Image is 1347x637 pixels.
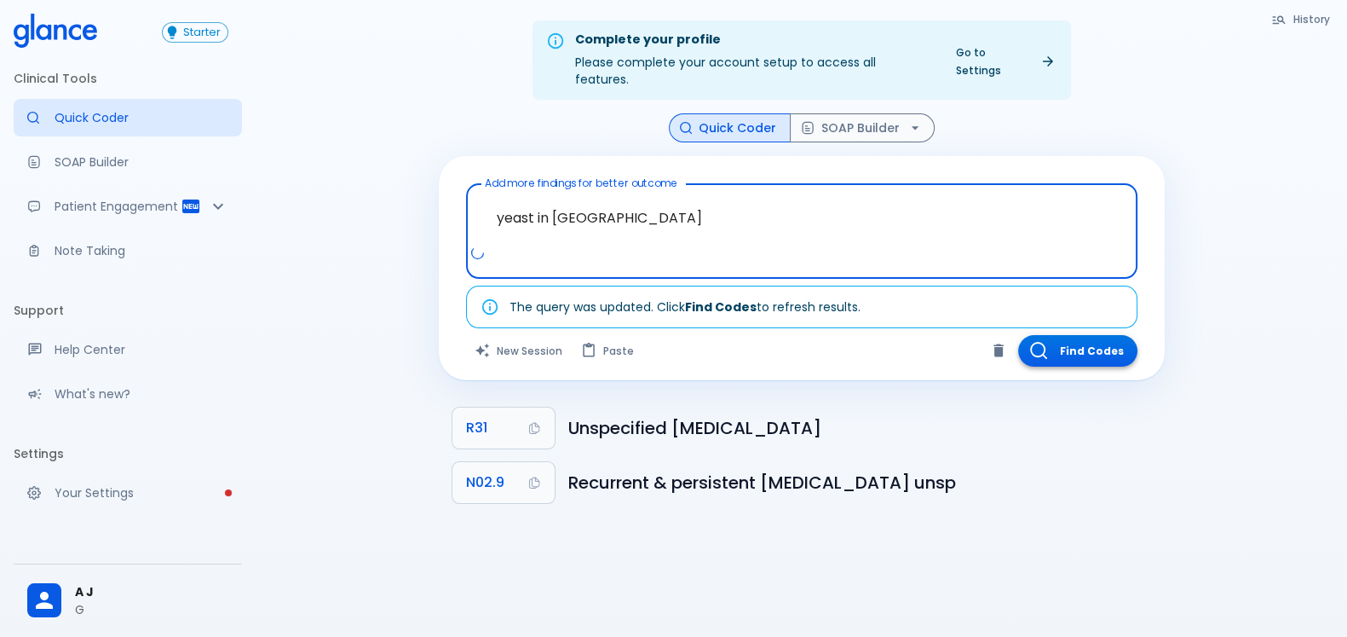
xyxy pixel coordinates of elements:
p: Note Taking [55,242,228,259]
p: Patient Engagement [55,198,181,215]
strong: Find Codes [685,298,757,316]
span: Starter [176,26,227,39]
p: Quick Coder [55,109,228,126]
button: SOAP Builder [790,113,935,143]
button: Paste from clipboard [573,335,644,367]
p: G [75,601,228,618]
button: Find Codes [1018,335,1137,367]
div: Patient Reports & Referrals [14,188,242,225]
button: Clear [986,338,1011,363]
a: Click to view or change your subscription [162,22,242,43]
h6: Recurrent and persistent haematuria, unspecified [568,469,1151,496]
span: A J [75,583,228,601]
a: Docugen: Compose a clinical documentation in seconds [14,143,242,181]
a: Go to Settings [946,40,1064,83]
button: Quick Coder [669,113,791,143]
button: Starter [162,22,228,43]
li: Clinical Tools [14,58,242,99]
p: SOAP Builder [55,153,228,171]
div: Recent updates and feature releases [14,375,242,413]
a: Advanced note-taking [14,232,242,269]
span: N02.9 [466,471,504,495]
a: Get help from our support team [14,331,242,368]
button: History [1263,7,1340,32]
span: R31 [466,416,487,440]
h6: Unspecified haematuria [568,414,1151,442]
div: The query was updated. Click to refresh results. [509,292,861,322]
p: Your Settings [55,484,228,501]
li: Settings [14,433,242,474]
a: Please complete account setup [14,474,242,512]
p: What's new? [55,385,228,402]
a: Moramiz: Find ICD10AM codes instantly [14,99,242,136]
button: Copy Code R31 to clipboard [452,408,555,449]
li: Support [14,290,242,331]
div: Complete your profile [575,31,932,49]
textarea: yeast in [GEOGRAPHIC_DATA] [478,191,1125,245]
button: Clears all inputs and results. [466,335,573,367]
div: A JG [14,571,242,630]
div: Please complete your account setup to access all features. [575,26,932,95]
button: Copy Code N02.9 to clipboard [452,462,555,503]
p: Help Center [55,341,228,358]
